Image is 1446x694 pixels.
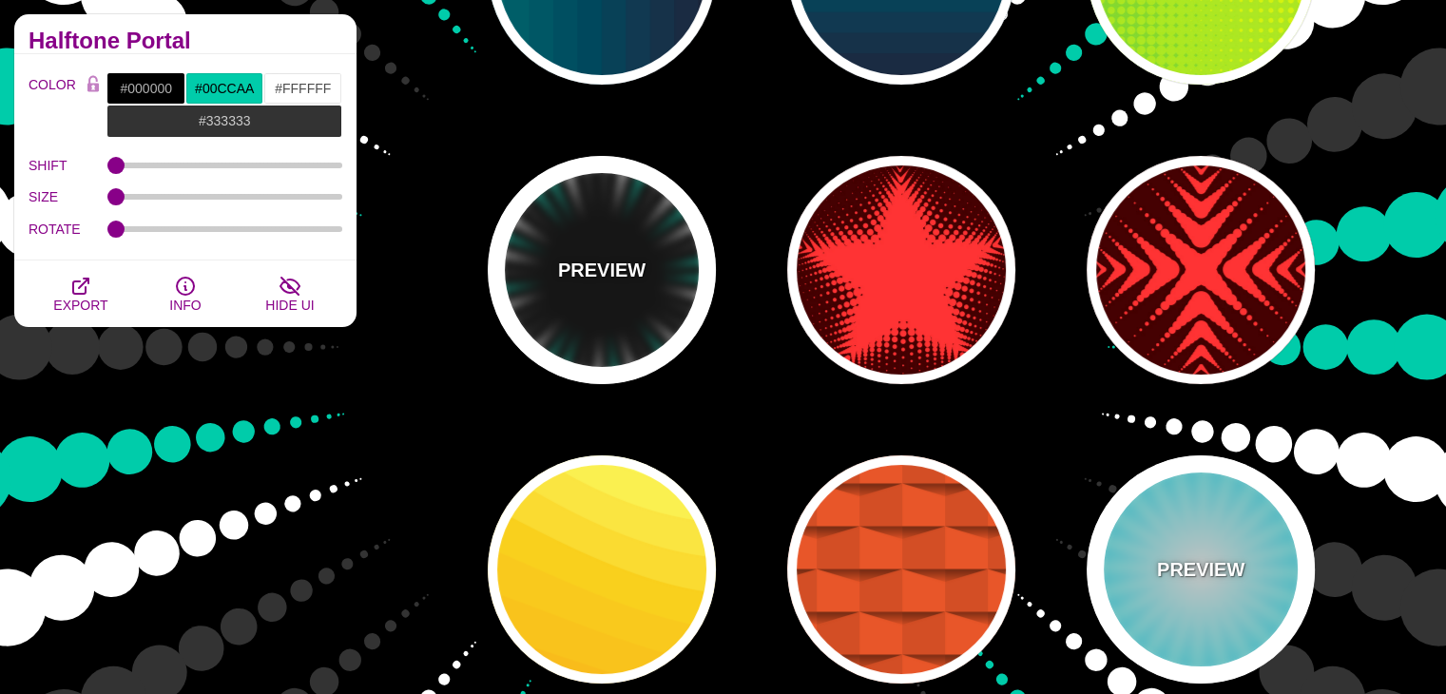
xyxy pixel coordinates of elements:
button: Color Lock [79,72,107,99]
label: ROTATE [29,217,107,241]
button: PREVIEWcircles in a circle formation pointing at center [488,156,716,384]
label: SIZE [29,184,107,209]
button: Layers of light yellow fading into a darker yellow background thumb [488,455,716,684]
button: INFO [133,260,238,327]
label: SHIFT [29,153,107,178]
button: orange repeating pattern of alternating raised tiles [787,455,1015,684]
button: HIDE UI [238,260,342,327]
button: red refraction design with halftones in x pattern [1087,156,1315,384]
h2: Halftone Portal [29,33,342,48]
p: PREVIEW [1157,555,1244,584]
p: PREVIEW [558,256,646,284]
button: red 5-pointed star halftone shape [787,156,1015,384]
button: PREVIEWWinter sky blue sunburst background vector [1087,455,1315,684]
span: HIDE UI [265,298,314,313]
button: EXPORT [29,260,133,327]
span: EXPORT [53,298,107,313]
label: COLOR [29,72,79,138]
span: INFO [169,298,201,313]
